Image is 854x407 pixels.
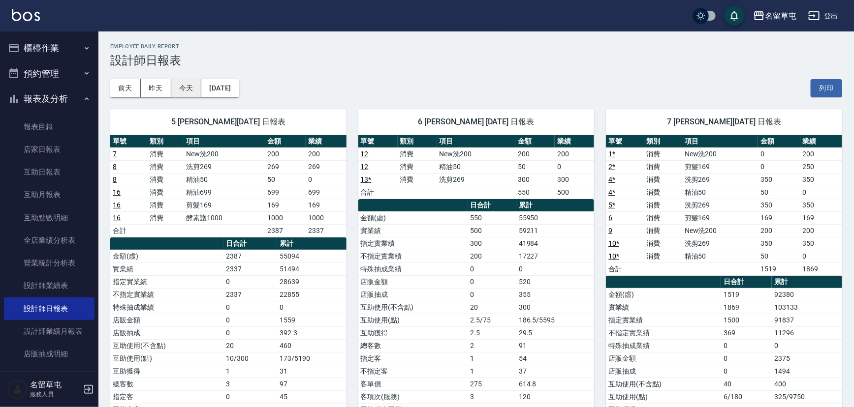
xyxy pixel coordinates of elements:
a: 9 [608,227,612,234]
a: 16 [113,201,121,209]
a: 16 [113,214,121,222]
td: 0 [468,262,516,275]
a: 設計師日報表 [4,297,95,320]
table: a dense table [606,135,842,276]
td: 金額(虛) [606,288,721,301]
span: 6 [PERSON_NAME] [DATE] 日報表 [370,117,583,127]
td: 消費 [644,250,682,262]
a: 設計師業績月報表 [4,320,95,343]
td: New洗200 [682,147,758,160]
td: 洗剪269 [437,173,516,186]
td: 互助使用(點) [110,352,223,365]
th: 金額 [515,135,555,148]
a: 16 [113,188,121,196]
h5: 名留草屯 [30,380,80,390]
td: 29.5 [516,326,594,339]
td: 200 [800,147,842,160]
a: 營業統計分析表 [4,252,95,274]
td: 2.5 [468,326,516,339]
td: 合計 [358,186,398,199]
th: 日合計 [223,237,277,250]
td: 0 [721,365,772,378]
td: 精油50 [682,250,758,262]
th: 金額 [758,135,800,148]
th: 日合計 [721,276,772,289]
td: 1559 [277,314,346,326]
td: 120 [516,390,594,403]
p: 服務人員 [30,390,80,399]
a: 店販抽成明細 [4,343,95,365]
td: 369 [721,326,772,339]
td: 不指定實業績 [110,288,223,301]
td: 指定實業績 [358,237,468,250]
td: 剪髮169 [184,199,265,211]
a: 互助月報表 [4,183,95,206]
td: 消費 [644,199,682,211]
th: 累計 [277,237,346,250]
td: 22855 [277,288,346,301]
td: 1519 [721,288,772,301]
a: 7 [113,150,117,158]
th: 類別 [147,135,184,148]
td: 洗剪269 [682,199,758,211]
td: 消費 [644,224,682,237]
td: 不指定客 [358,365,468,378]
td: New洗200 [184,147,265,160]
td: 互助使用(不含點) [358,301,468,314]
td: 699 [306,186,347,199]
td: 2337 [223,288,277,301]
td: 2337 [223,262,277,275]
th: 項目 [184,135,265,148]
td: 剪髮169 [682,211,758,224]
td: 2337 [306,224,347,237]
td: 200 [555,147,594,160]
td: 2387 [265,224,306,237]
td: 消費 [147,186,184,199]
td: 11296 [772,326,842,339]
a: 店家日報表 [4,138,95,161]
button: save [725,6,744,26]
button: [DATE] [201,79,239,97]
td: 0 [223,275,277,288]
td: 20 [223,339,277,352]
td: 0 [721,352,772,365]
td: 3 [223,378,277,390]
td: 互助使用(不含點) [110,339,223,352]
button: 報表及分析 [4,86,95,112]
button: 預約管理 [4,61,95,87]
td: 消費 [147,173,184,186]
td: 173/5190 [277,352,346,365]
th: 業績 [800,135,842,148]
td: 互助使用(不含點) [606,378,721,390]
td: 350 [758,199,800,211]
td: 剪髮169 [682,160,758,173]
td: 200 [265,147,306,160]
td: 合計 [606,262,644,275]
td: 392.3 [277,326,346,339]
td: 350 [800,173,842,186]
div: 名留草屯 [765,10,796,22]
td: 實業績 [110,262,223,275]
td: 200 [515,147,555,160]
td: 91837 [772,314,842,326]
td: 97 [277,378,346,390]
td: 2387 [223,250,277,262]
th: 業績 [555,135,594,148]
td: 消費 [398,173,437,186]
th: 類別 [644,135,682,148]
img: Logo [12,9,40,21]
td: 1500 [721,314,772,326]
td: 店販金額 [606,352,721,365]
img: Person [8,379,28,399]
td: 0 [223,326,277,339]
td: 550 [468,211,516,224]
td: 300 [468,237,516,250]
td: 200 [306,147,347,160]
td: 41984 [516,237,594,250]
td: 指定實業績 [606,314,721,326]
td: 洗剪269 [184,160,265,173]
td: 互助獲得 [110,365,223,378]
td: 200 [468,250,516,262]
td: 0 [277,301,346,314]
td: 2375 [772,352,842,365]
